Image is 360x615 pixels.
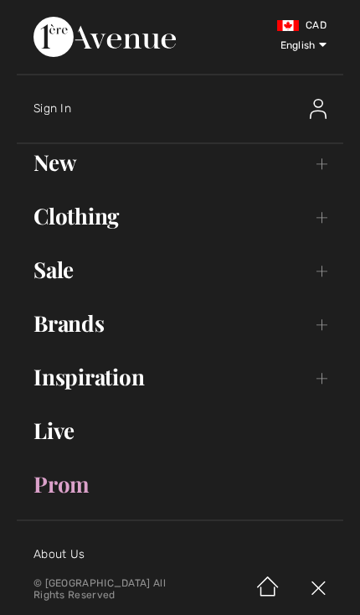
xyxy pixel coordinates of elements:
[17,412,343,449] a: Live
[293,563,343,615] img: X
[17,198,343,235] a: Clothing
[214,17,327,34] div: CAD
[17,305,343,342] a: Brands
[33,82,343,136] a: Sign InSign In
[310,99,327,119] img: Sign In
[33,547,85,561] a: About Us
[33,577,188,601] p: © [GEOGRAPHIC_DATA] All Rights Reserved
[33,101,71,116] span: Sign In
[33,17,176,57] img: 1ère Avenue
[17,466,343,503] a: Prom
[17,251,343,288] a: Sale
[17,144,343,181] a: New
[17,359,343,395] a: Inspiration
[243,563,293,615] img: Home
